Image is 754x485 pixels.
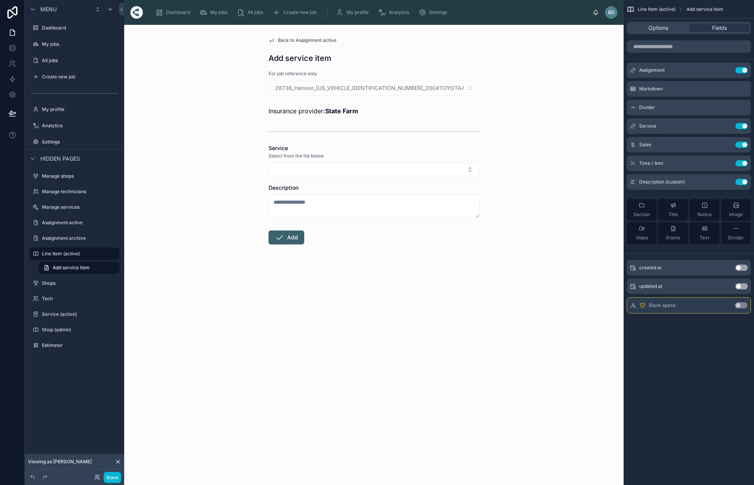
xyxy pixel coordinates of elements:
span: Blank space [649,302,676,308]
span: Fields [712,24,727,32]
a: Estimator [29,339,120,352]
a: Manage services [29,201,120,213]
a: Line Item (active) [29,248,120,260]
a: Analytics [29,120,120,132]
button: Done [104,472,121,483]
a: Dashboard [29,22,120,34]
span: Markdown [639,86,663,92]
a: All jobs [234,5,269,19]
button: Section [627,199,657,221]
span: Create new job [283,9,317,16]
a: My profile [333,5,374,19]
span: Assignment [639,67,665,73]
label: Shop (admin) [42,327,118,333]
label: Line Item (active) [42,251,115,257]
label: Dashboard [42,25,118,31]
span: My profile [347,9,369,16]
label: Manage services [42,204,118,210]
button: Notice [690,199,719,221]
label: Estimator [42,342,118,348]
span: Add service item [53,265,90,271]
span: Line Item (active) [638,6,676,12]
label: Settings [42,139,118,145]
span: Settings [429,9,447,16]
span: BD [608,9,615,16]
span: Menu [40,5,57,13]
span: Dashboard [166,9,190,16]
span: iframe [666,235,680,241]
img: App logo [130,6,143,19]
button: Text [690,222,719,244]
label: Tech [42,296,118,302]
a: Settings [416,5,452,19]
label: Analytics [42,123,118,129]
a: Manage shops [29,170,120,182]
span: Service [639,123,656,129]
a: Add service item [39,262,120,274]
span: Select from the list below [269,153,324,159]
span: Sales [639,142,651,148]
a: Assignment archive [29,232,120,244]
span: Service [269,145,288,151]
a: Settings [29,136,120,148]
a: Dashboard [153,5,196,19]
label: Assignment archive [42,235,118,241]
a: Tech [29,293,120,305]
a: My jobs [29,38,120,50]
button: Title [658,199,688,221]
label: All jobs [42,57,118,64]
label: My profile [42,106,118,113]
label: Manage shops [42,173,118,179]
strong: State Farm [325,107,358,115]
button: Divider [721,222,751,244]
button: Select Button [269,163,480,176]
span: All jobs [248,9,263,16]
a: Shops [29,277,120,289]
a: Service (active) [29,308,120,320]
span: Description (custom) [639,179,685,185]
label: Assignment active [42,220,118,226]
h1: Add service item [269,53,331,64]
span: created at [639,265,662,271]
button: Add [269,230,304,244]
label: Service (active) [42,311,118,317]
a: Create new job [29,71,120,83]
a: Assignment active [29,217,120,229]
a: Back to Assignment active [269,37,336,43]
label: Shops [42,280,118,286]
a: My jobs [197,5,233,19]
span: Notice [697,211,712,218]
span: Section [633,211,650,218]
div: scrollable content [149,4,593,21]
span: Title [668,211,678,218]
span: Divider [728,235,744,241]
button: Video [627,222,657,244]
span: updated at [639,283,662,289]
button: Image [721,199,751,221]
span: Hidden pages [40,155,80,163]
span: My jobs [210,9,227,16]
label: My jobs [42,41,118,47]
span: Text [700,235,709,241]
span: Analytics [389,9,409,16]
span: Time / Amt [639,160,663,166]
span: For job reference only [269,71,317,77]
a: Shop (admin) [29,324,120,336]
span: Video [636,235,648,241]
a: Manage technicians [29,185,120,198]
label: Manage technicians [42,189,118,195]
span: Description [269,184,298,191]
button: iframe [658,222,688,244]
a: Analytics [376,5,414,19]
span: Back to Assignment active [278,37,336,43]
span: Viewing as [PERSON_NAME] [28,459,92,465]
span: Insurance provider: [269,107,358,115]
label: Create new job [42,74,118,80]
span: Add service item [686,6,723,12]
a: All jobs [29,54,120,67]
a: My profile [29,103,120,116]
span: Divider [639,104,655,111]
span: Image [729,211,743,218]
span: Options [648,24,668,32]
